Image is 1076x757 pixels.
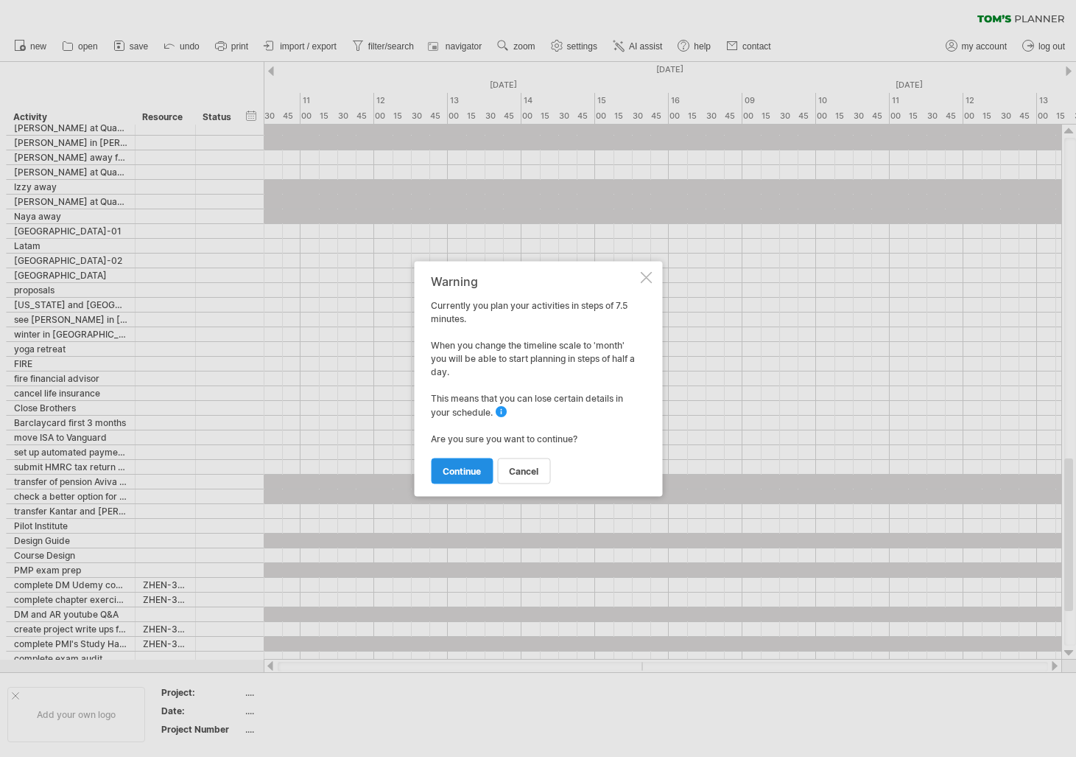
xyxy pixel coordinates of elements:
[431,458,493,484] a: continue
[443,465,481,476] span: continue
[431,274,637,287] div: Warning
[509,465,538,476] span: cancel
[431,274,637,483] div: Currently you plan your activities in steps of 7.5 minutes. When you change the timeline scale to...
[497,458,550,484] a: cancel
